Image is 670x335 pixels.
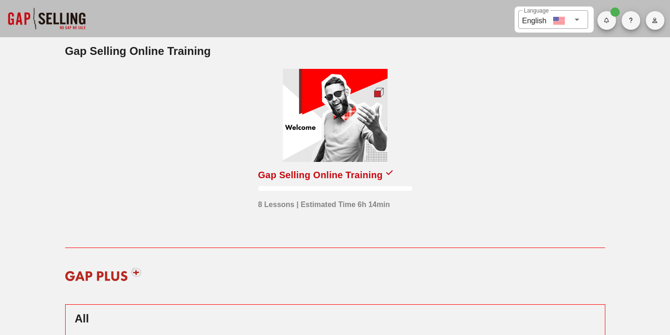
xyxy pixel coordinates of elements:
[65,43,605,60] h2: Gap Selling Online Training
[610,7,620,17] span: Badge
[258,167,383,182] div: Gap Selling Online Training
[75,310,596,327] h2: All
[518,10,588,29] div: LanguageEnglish
[522,13,546,27] div: English
[524,7,549,14] label: Language
[258,194,390,210] div: 8 Lessons | Estimated Time 6h 14min
[59,260,148,288] img: gap-plus-logo-red.svg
